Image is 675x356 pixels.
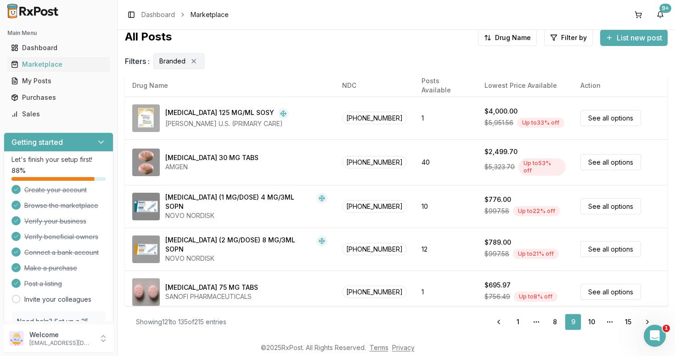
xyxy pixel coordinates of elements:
div: 9+ [659,4,671,13]
a: 15 [620,314,636,330]
button: Dashboard [4,40,113,55]
div: [MEDICAL_DATA] 125 MG/ML SOSY [165,108,274,119]
div: $4,000.00 [484,107,517,116]
p: Need help? Set up a 25 minute call with our team to set up. [17,317,100,345]
button: Sales [4,107,113,121]
span: Verify beneficial owners [24,232,98,241]
a: My Posts [7,73,110,89]
button: Purchases [4,90,113,105]
p: [EMAIL_ADDRESS][DOMAIN_NAME] [29,339,93,347]
span: [PHONE_NUMBER] [342,112,407,124]
a: See all options [580,110,641,126]
span: $997.58 [484,207,509,216]
span: Make a purchase [24,264,77,273]
a: 9 [565,314,581,330]
td: 12 [414,228,478,270]
div: Dashboard [11,43,106,52]
div: Sales [11,109,106,119]
td: 10 [414,185,478,228]
div: $776.00 [484,195,511,204]
th: Posts Available [414,75,478,97]
a: Invite your colleagues [24,295,91,304]
button: Filter by [544,29,593,46]
span: $756.49 [484,292,510,301]
div: Marketplace [11,60,106,69]
button: Marketplace [4,57,113,72]
td: 1 [414,97,478,139]
span: Verify your business [24,217,86,226]
button: 9+ [653,7,668,22]
button: List new post [600,29,668,46]
div: [MEDICAL_DATA] (1 MG/DOSE) 4 MG/3ML SOPN [165,193,313,211]
span: [PHONE_NUMBER] [342,286,407,298]
div: AMGEN [165,162,259,172]
div: [MEDICAL_DATA] 75 MG TABS [165,283,258,292]
span: Browse the marketplace [24,201,98,210]
th: NDC [335,75,414,97]
h3: Getting started [11,137,63,148]
span: Drug Name [495,33,531,42]
h2: Main Menu [7,29,110,37]
div: Up to 53 % off [518,158,566,176]
span: [PHONE_NUMBER] [342,243,407,255]
span: Marketplace [191,10,229,19]
td: 1 [414,270,478,313]
div: Showing 121 to 135 of 215 entries [136,317,226,327]
a: See all options [580,198,641,214]
div: [PERSON_NAME] U.S. (PRIMARY CARE) [165,119,289,128]
span: [PHONE_NUMBER] [342,200,407,212]
a: Sales [7,106,110,122]
span: $997.58 [484,249,509,258]
div: $789.00 [484,238,511,247]
a: Dashboard [141,10,175,19]
div: My Posts [11,76,106,86]
iframe: Intercom live chat [644,325,666,347]
a: Go to previous page [489,314,508,330]
span: List new post [617,32,662,43]
nav: pagination [489,314,657,330]
span: $5,951.56 [484,118,513,127]
span: Create your account [24,185,87,195]
a: Privacy [392,344,415,351]
div: Up to 21 % off [513,249,559,259]
span: Filters : [125,56,150,67]
th: Action [573,75,668,97]
a: Purchases [7,89,110,106]
a: See all options [580,154,641,170]
a: 10 [583,314,600,330]
div: Up to 33 % off [517,118,564,128]
span: [PHONE_NUMBER] [342,156,407,168]
a: Dashboard [7,40,110,56]
td: 40 [414,139,478,185]
div: Purchases [11,93,106,102]
img: Otezla 30 MG TABS [132,149,160,176]
button: My Posts [4,74,113,88]
a: 8 [546,314,563,330]
img: Orencia 125 MG/ML SOSY [132,104,160,132]
div: NOVO NORDISK [165,211,327,220]
img: RxPost Logo [4,4,62,18]
a: Terms [370,344,388,351]
div: SANOFI PHARMACEUTICALS [165,292,258,301]
span: Branded [159,57,186,66]
img: User avatar [9,331,24,346]
img: Ozempic (1 MG/DOSE) 4 MG/3ML SOPN [132,193,160,220]
a: Marketplace [7,56,110,73]
div: Up to 22 % off [513,206,560,216]
img: Ozempic (2 MG/DOSE) 8 MG/3ML SOPN [132,235,160,263]
a: See all options [580,284,641,300]
img: Plavix 75 MG TABS [132,278,160,306]
a: 1 [510,314,526,330]
button: Drug Name [478,29,537,46]
div: $2,499.70 [484,147,517,156]
span: 88 % [11,166,26,175]
div: NOVO NORDISK [165,254,327,263]
a: List new post [600,34,668,43]
span: 1 [663,325,670,332]
nav: breadcrumb [141,10,229,19]
a: Go to next page [638,314,657,330]
th: Drug Name [125,75,335,97]
p: Welcome [29,330,93,339]
span: Post a listing [24,279,62,288]
div: [MEDICAL_DATA] 30 MG TABS [165,153,259,162]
